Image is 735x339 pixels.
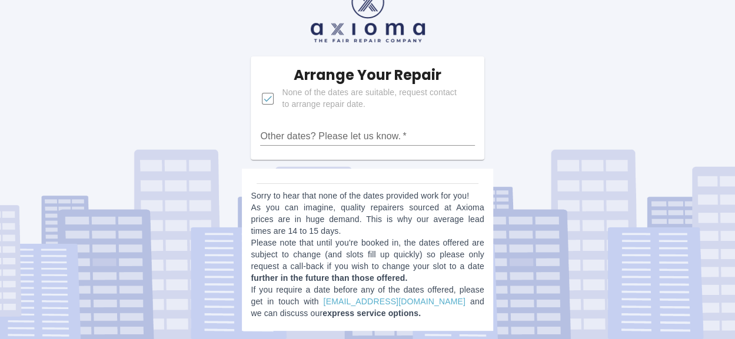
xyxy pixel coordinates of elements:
a: [EMAIL_ADDRESS][DOMAIN_NAME] [323,297,465,306]
span: None of the dates are suitable, request contact to arrange repair date. [282,87,465,110]
b: express service options. [322,308,421,318]
p: Sorry to hear that none of the dates provided work for you! As you can imagine, quality repairers... [251,190,484,319]
b: further in the future than those offered. [251,273,407,283]
h5: Arrange Your Repair [294,66,441,85]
